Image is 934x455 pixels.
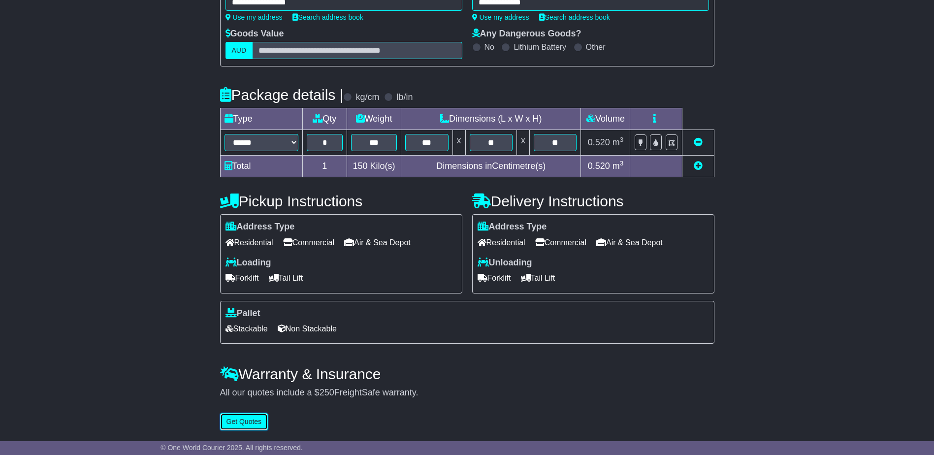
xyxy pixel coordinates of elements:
span: Air & Sea Depot [344,235,411,250]
span: 0.520 [588,137,610,147]
label: Loading [225,258,271,268]
a: Use my address [472,13,529,21]
td: Type [220,108,302,130]
span: Residential [225,235,273,250]
label: AUD [225,42,253,59]
label: Other [586,42,606,52]
td: Dimensions in Centimetre(s) [401,156,581,177]
td: Dimensions (L x W x H) [401,108,581,130]
span: 0.520 [588,161,610,171]
label: Goods Value [225,29,284,39]
td: Kilo(s) [347,156,401,177]
span: Tail Lift [521,270,555,286]
span: Commercial [535,235,586,250]
a: Remove this item [694,137,703,147]
label: kg/cm [355,92,379,103]
h4: Pickup Instructions [220,193,462,209]
a: Add new item [694,161,703,171]
td: x [516,130,529,156]
div: All our quotes include a $ FreightSafe warranty. [220,388,714,398]
sup: 3 [620,160,624,167]
sup: 3 [620,136,624,143]
td: Weight [347,108,401,130]
label: No [484,42,494,52]
label: Unloading [478,258,532,268]
a: Use my address [225,13,283,21]
td: 1 [302,156,347,177]
span: 250 [320,388,334,397]
span: Residential [478,235,525,250]
span: 150 [353,161,368,171]
span: Forklift [478,270,511,286]
label: Any Dangerous Goods? [472,29,581,39]
span: Commercial [283,235,334,250]
span: Forklift [225,270,259,286]
td: Volume [581,108,630,130]
h4: Warranty & Insurance [220,366,714,382]
label: Lithium Battery [514,42,566,52]
label: Address Type [478,222,547,232]
span: Tail Lift [269,270,303,286]
span: © One World Courier 2025. All rights reserved. [161,444,303,452]
h4: Package details | [220,87,344,103]
label: Pallet [225,308,260,319]
span: m [612,137,624,147]
span: Stackable [225,321,268,336]
h4: Delivery Instructions [472,193,714,209]
span: Air & Sea Depot [596,235,663,250]
label: lb/in [396,92,413,103]
button: Get Quotes [220,413,268,430]
span: m [612,161,624,171]
span: Non Stackable [278,321,337,336]
a: Search address book [539,13,610,21]
label: Address Type [225,222,295,232]
td: Total [220,156,302,177]
a: Search address book [292,13,363,21]
td: x [452,130,465,156]
td: Qty [302,108,347,130]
